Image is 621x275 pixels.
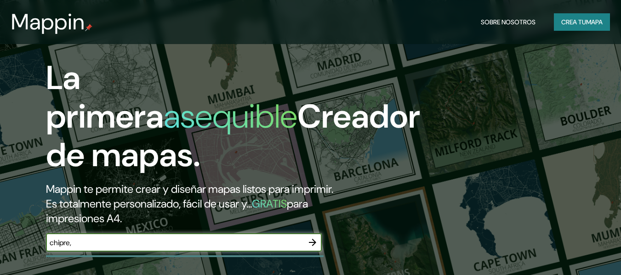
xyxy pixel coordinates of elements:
font: mapa [586,18,603,26]
button: Sobre nosotros [477,13,539,31]
font: asequible [164,95,297,138]
font: Creador de mapas. [46,95,420,176]
font: La primera [46,56,164,138]
font: Crea tu [561,18,586,26]
font: GRATIS [252,196,287,211]
img: pin de mapeo [85,24,92,31]
button: Crea tumapa [554,13,610,31]
font: para impresiones A4. [46,196,308,225]
font: Mappin te permite crear y diseñar mapas listos para imprimir. [46,182,333,196]
font: Mappin [11,7,85,36]
font: Sobre nosotros [481,18,536,26]
iframe: Lanzador de widgets de ayuda [539,239,611,265]
input: Elige tu lugar favorito [46,237,303,248]
font: Es totalmente personalizado, fácil de usar y... [46,196,252,211]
